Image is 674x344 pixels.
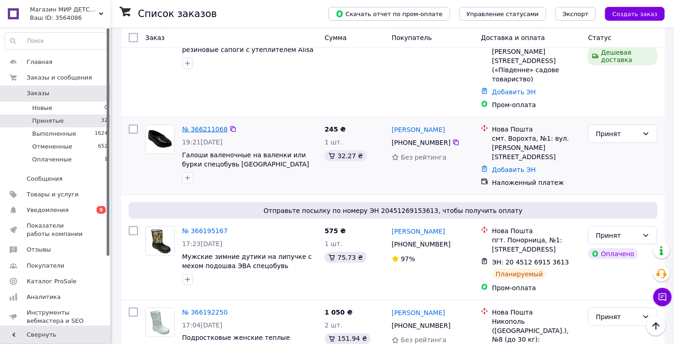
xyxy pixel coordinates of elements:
[132,206,654,215] span: Отправьте посылку по номеру ЭН 20451269153613, чтобы получить оплату
[32,155,72,164] span: Оплаченные
[392,308,445,317] a: [PERSON_NAME]
[325,240,343,247] span: 1 шт.
[27,309,85,325] span: Инструменты вебмастера и SEO
[492,134,581,161] div: смт. Ворохта, №1: вул. [PERSON_NAME][STREET_ADDRESS]
[104,104,108,112] span: 0
[32,104,52,112] span: Новые
[492,235,581,254] div: пгт. Понорница, №1: [STREET_ADDRESS]
[182,126,228,133] a: № 366211068
[328,7,450,21] button: Скачать отчет по пром-оплате
[492,19,581,84] div: [GEOGRAPHIC_DATA] ([GEOGRAPHIC_DATA].), №107 (до 30 кг): вул. [PERSON_NAME][STREET_ADDRESS] («Пів...
[30,14,110,22] div: Ваш ID: 3564086
[27,206,69,214] span: Уведомления
[392,139,451,146] span: [PHONE_NUMBER]
[145,34,165,41] span: Заказ
[145,226,175,256] a: Фото товару
[596,230,639,241] div: Принят
[146,125,174,154] img: Фото товару
[588,34,611,41] span: Статус
[492,308,581,317] div: Нова Пошта
[605,7,665,21] button: Создать заказ
[145,308,175,337] a: Фото товару
[27,175,63,183] span: Сообщения
[459,7,546,21] button: Управление статусами
[27,246,51,254] span: Отзывы
[492,125,581,134] div: Нова Пошта
[612,11,657,17] span: Создать заказ
[97,206,106,214] span: 9
[392,125,445,134] a: [PERSON_NAME]
[27,222,85,238] span: Показатели работы компании
[27,277,76,286] span: Каталог ProSale
[481,34,545,41] span: Доставка и оплата
[325,34,347,41] span: Сумма
[325,252,366,263] div: 75.73 ₴
[588,47,657,65] div: Дешевая доставка
[95,130,108,138] span: 1624
[182,253,314,288] a: Мужские зимние дутики на липучке с мехом подошва ЭВА спецобувь [GEOGRAPHIC_DATA] Верона камуфляж ...
[101,117,108,125] span: 32
[138,8,217,19] h1: Список заказов
[27,190,79,199] span: Товары и услуги
[401,255,415,263] span: 97%
[336,10,443,18] span: Скачать отчет по пром-оплате
[182,321,223,329] span: 17:04[DATE]
[492,88,536,96] a: Добавить ЭН
[30,6,99,14] span: Магазин МИР ДЕТСТВА Одежда и обувь для детей и подростков
[5,33,108,49] input: Поиск
[146,227,174,255] img: Фото товару
[467,11,539,17] span: Управление статусами
[596,129,639,139] div: Принят
[392,34,432,41] span: Покупатель
[492,178,581,187] div: Наложенный платеж
[325,309,353,316] span: 1 050 ₴
[27,89,49,97] span: Заказы
[392,322,451,329] span: [PHONE_NUMBER]
[392,227,445,236] a: [PERSON_NAME]
[646,316,666,336] button: Наверх
[27,293,61,301] span: Аналитика
[27,262,64,270] span: Покупатели
[32,130,76,138] span: Выполненные
[563,11,588,17] span: Экспорт
[182,227,228,235] a: № 366195167
[596,10,665,17] a: Создать заказ
[145,125,175,154] a: Фото товару
[492,226,581,235] div: Нова Пошта
[325,126,346,133] span: 245 ₴
[492,166,536,173] a: Добавить ЭН
[392,241,451,248] span: [PHONE_NUMBER]
[325,150,366,161] div: 32.27 ₴
[182,240,223,247] span: 17:23[DATE]
[492,283,581,292] div: Пром-оплата
[27,74,92,82] span: Заказы и сообщения
[401,154,446,161] span: Без рейтинга
[32,117,64,125] span: Принятые
[146,308,174,337] img: Фото товару
[492,258,569,266] span: ЭН: 20 4512 6915 3613
[325,138,343,146] span: 1 шт.
[325,321,343,329] span: 2 шт.
[182,151,309,177] a: Галоши валеночные на валенки или бурки спецобувь [GEOGRAPHIC_DATA] Верона черные размер 38-47 44
[182,309,228,316] a: № 366192250
[27,58,52,66] span: Главная
[182,138,223,146] span: 19:21[DATE]
[596,312,639,322] div: Принят
[492,269,547,280] div: Планируемый
[104,155,108,164] span: 1
[32,143,72,151] span: Отмененные
[588,248,638,259] div: Оплачено
[401,337,446,344] span: Без рейтинга
[492,100,581,109] div: Пром-оплата
[555,7,596,21] button: Экспорт
[325,227,346,235] span: 575 ₴
[653,288,672,306] button: Чат с покупателем
[98,143,108,151] span: 652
